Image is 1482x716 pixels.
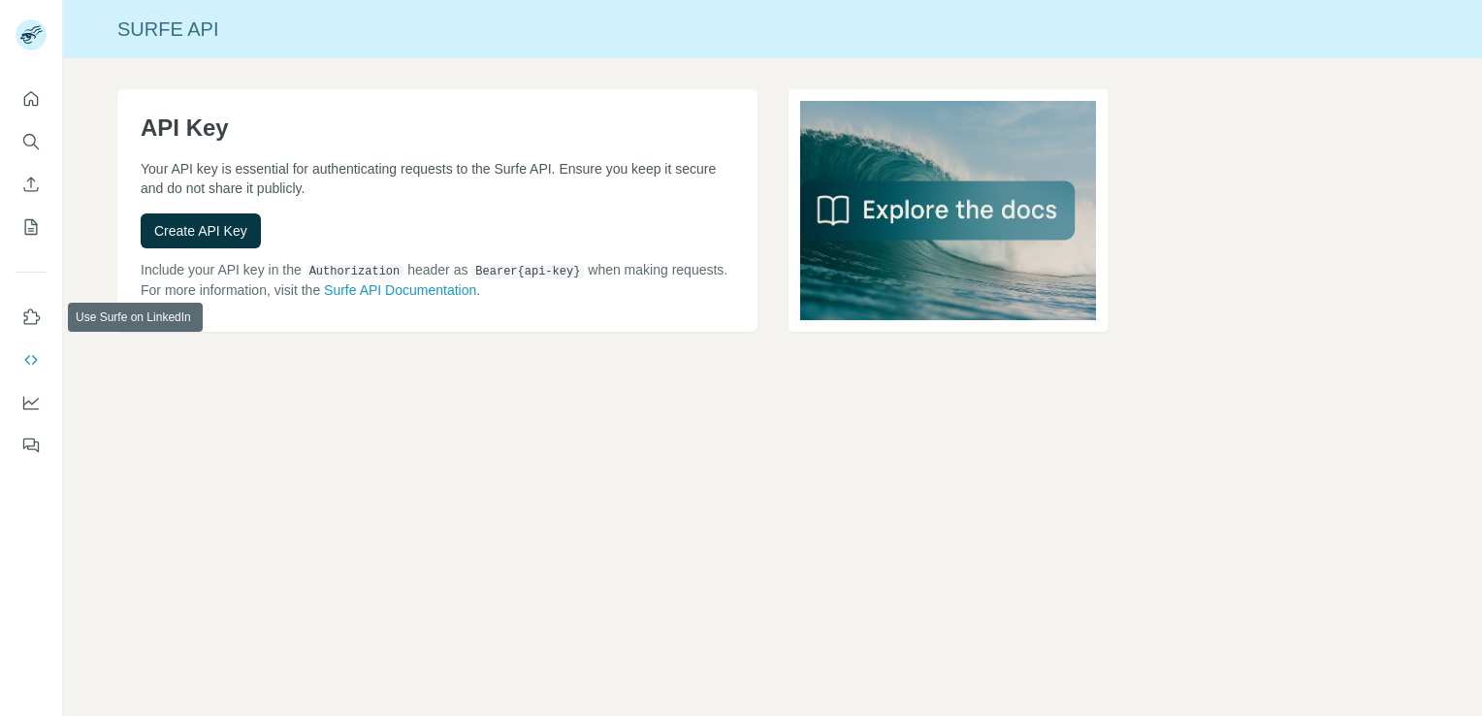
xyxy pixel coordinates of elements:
[16,167,47,202] button: Enrich CSV
[471,265,584,278] code: Bearer {api-key}
[141,260,734,300] p: Include your API key in the header as when making requests. For more information, visit the .
[141,159,734,198] p: Your API key is essential for authenticating requests to the Surfe API. Ensure you keep it secure...
[16,81,47,116] button: Quick start
[16,342,47,377] button: Use Surfe API
[16,385,47,420] button: Dashboard
[141,113,734,144] h1: API Key
[141,213,261,248] button: Create API Key
[16,210,47,244] button: My lists
[16,428,47,463] button: Feedback
[306,265,404,278] code: Authorization
[16,124,47,159] button: Search
[154,221,247,241] span: Create API Key
[16,300,47,335] button: Use Surfe on LinkedIn
[63,16,1482,43] div: Surfe API
[324,282,476,298] a: Surfe API Documentation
